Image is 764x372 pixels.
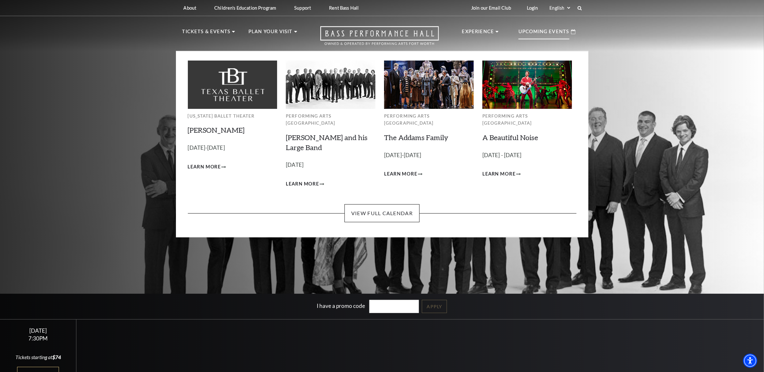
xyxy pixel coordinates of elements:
p: [US_STATE] Ballet Theater [188,112,277,120]
p: Performing Arts [GEOGRAPHIC_DATA] [384,112,474,127]
p: Rent Bass Hall [329,5,359,11]
p: Performing Arts [GEOGRAPHIC_DATA] [286,112,375,127]
p: [DATE] - [DATE] [482,151,572,160]
a: Learn More Peter Pan [188,163,226,171]
p: Performing Arts [GEOGRAPHIC_DATA] [482,112,572,127]
p: Support [294,5,311,11]
p: Tickets & Events [182,28,231,39]
span: Learn More [482,170,516,178]
p: Children's Education Program [214,5,276,11]
div: Tickets starting at [8,354,69,361]
p: Experience [462,28,494,39]
img: Performing Arts Fort Worth [482,61,572,109]
img: Texas Ballet Theater [188,61,277,109]
div: 7:30PM [8,336,69,341]
p: [DATE]-[DATE] [188,143,277,153]
a: Learn More Lyle Lovett and his Large Band [286,180,324,188]
span: Learn More [286,180,319,188]
p: Plan Your Visit [248,28,293,39]
a: The Addams Family [384,133,448,142]
label: I have a promo code [317,302,365,309]
p: Upcoming Events [518,28,569,39]
span: Learn More [188,163,221,171]
a: A Beautiful Noise [482,133,538,142]
p: [DATE]-[DATE] [384,151,474,160]
img: Performing Arts Fort Worth [286,61,375,109]
a: Open this option [297,26,462,51]
a: View Full Calendar [344,204,420,222]
span: Learn More [384,170,417,178]
select: Select: [548,5,571,11]
div: Accessibility Menu [743,354,757,368]
span: $74 [52,354,61,360]
div: [DATE] [8,327,69,334]
a: [PERSON_NAME] [188,126,245,134]
p: [DATE] [286,160,375,170]
img: Performing Arts Fort Worth [384,61,474,109]
p: About [184,5,197,11]
a: [PERSON_NAME] and his Large Band [286,133,367,152]
a: Learn More The Addams Family [384,170,422,178]
a: Learn More A Beautiful Noise [482,170,521,178]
